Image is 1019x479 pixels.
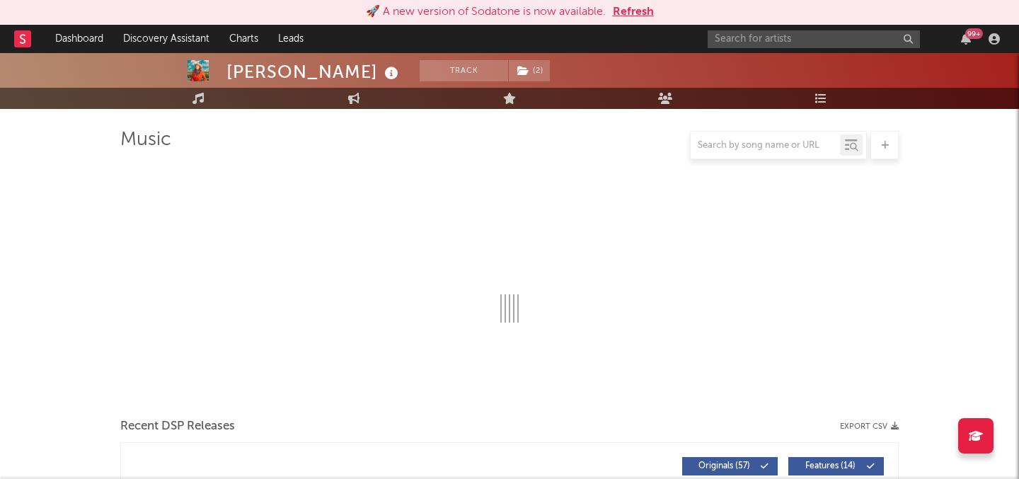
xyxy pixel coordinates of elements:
[691,140,840,151] input: Search by song name or URL
[682,457,778,475] button: Originals(57)
[508,60,551,81] span: ( 2 )
[798,462,863,471] span: Features ( 14 )
[961,33,971,45] button: 99+
[965,28,983,39] div: 99 +
[226,60,402,83] div: [PERSON_NAME]
[420,60,508,81] button: Track
[613,4,654,21] button: Refresh
[788,457,884,475] button: Features(14)
[708,30,920,48] input: Search for artists
[219,25,268,53] a: Charts
[120,418,235,435] span: Recent DSP Releases
[113,25,219,53] a: Discovery Assistant
[366,4,606,21] div: 🚀 A new version of Sodatone is now available.
[45,25,113,53] a: Dashboard
[840,422,899,431] button: Export CSV
[509,60,550,81] button: (2)
[691,462,756,471] span: Originals ( 57 )
[268,25,313,53] a: Leads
